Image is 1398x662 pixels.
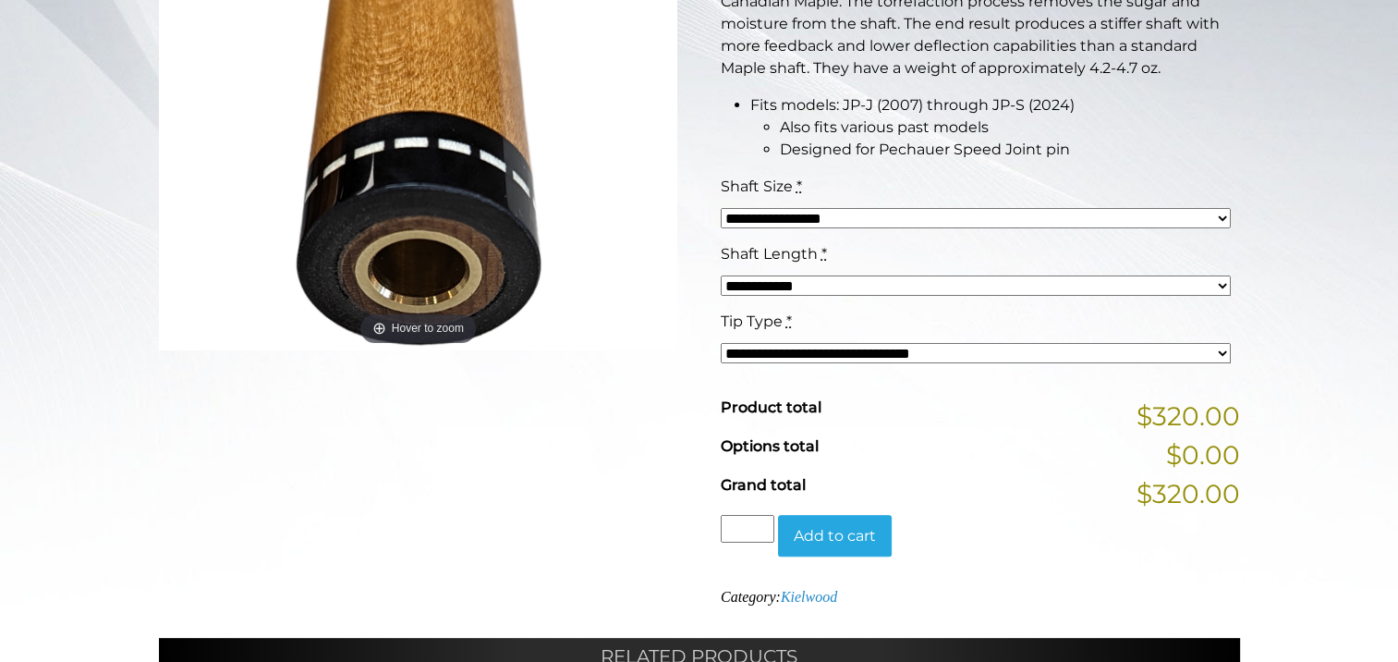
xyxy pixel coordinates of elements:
[721,476,806,494] span: Grand total
[721,589,837,605] span: Category:
[781,589,837,605] a: Kielwood
[721,437,819,455] span: Options total
[821,245,827,263] abbr: required
[1166,435,1240,474] span: $0.00
[780,116,1240,139] li: Also fits various past models
[1137,474,1240,513] span: $320.00
[721,245,818,263] span: Shaft Length
[796,178,802,195] abbr: required
[778,515,892,558] button: Add to cart
[780,139,1240,161] li: Designed for Pechauer Speed Joint pin
[750,94,1240,161] li: Fits models: JP-J (2007) through JP-S (2024)
[721,178,793,195] span: Shaft Size
[721,515,774,543] input: Product quantity
[786,313,792,330] abbr: required
[721,313,783,330] span: Tip Type
[1137,397,1240,435] span: $320.00
[721,398,821,416] span: Product total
